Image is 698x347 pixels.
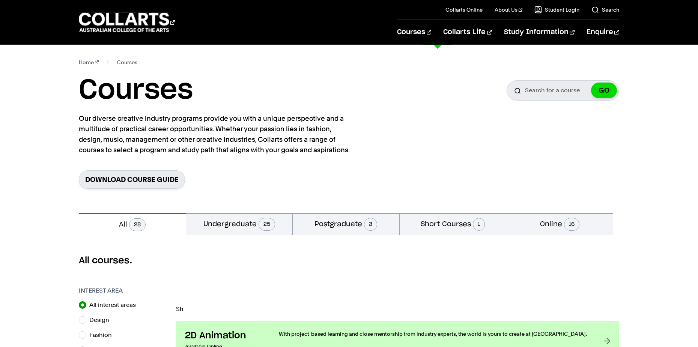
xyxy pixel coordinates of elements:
h3: Interest Area [79,286,168,295]
span: 1 [473,218,485,231]
button: Postgraduate3 [293,213,399,235]
a: Home [79,57,99,68]
span: 16 [564,218,579,231]
a: Collarts Online [445,6,483,14]
a: Download Course Guide [79,170,185,189]
a: Student Login [534,6,579,14]
a: Study Information [504,20,575,45]
button: Short Courses1 [400,213,506,235]
a: Enquire [587,20,619,45]
label: Design [89,315,115,325]
a: Courses [397,20,431,45]
label: All interest areas [89,300,142,310]
input: Search for a course [507,80,619,101]
button: All28 [79,213,186,235]
button: GO [591,83,617,98]
h3: 2D Animation [185,330,264,341]
p: Sh [176,306,619,312]
a: Search [591,6,619,14]
p: With project-based learning and close mentorship from industry experts, the world is yours to cre... [279,330,588,338]
div: Go to homepage [79,12,175,33]
button: Online16 [506,213,613,235]
h2: All courses. [79,255,619,267]
h1: Courses [79,74,193,107]
span: Courses [117,57,137,68]
label: Fashion [89,330,118,340]
p: Our diverse creative industry programs provide you with a unique perspective and a multitude of p... [79,113,353,155]
span: 25 [259,218,275,231]
span: 28 [129,218,146,231]
span: 3 [364,218,377,231]
a: Collarts Life [443,20,492,45]
a: About Us [495,6,522,14]
button: Undergraduate25 [186,213,293,235]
